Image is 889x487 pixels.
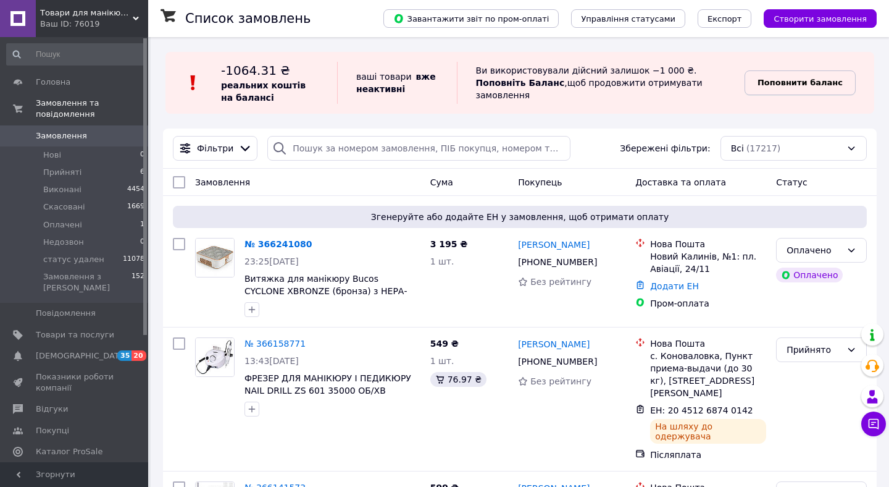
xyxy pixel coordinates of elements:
[195,177,250,187] span: Замовлення
[195,238,235,277] a: Фото товару
[650,281,699,291] a: Додати ЕН
[131,350,146,361] span: 20
[40,19,148,30] div: Ваш ID: 76019
[36,98,148,120] span: Замовлення та повідомлення
[117,350,131,361] span: 35
[764,9,877,28] button: Створити замовлення
[36,404,68,415] span: Відгуки
[707,14,742,23] span: Експорт
[131,271,144,294] span: 152
[36,308,96,319] span: Повідомлення
[221,63,290,78] span: -1064.31 ₴
[43,254,104,265] span: статус удален
[698,9,752,28] button: Експорт
[43,237,84,248] span: Недозвон
[758,78,843,87] b: Поповнити баланс
[197,142,233,155] span: Фільтри
[43,167,81,178] span: Прийняті
[244,239,312,249] a: № 366241080
[127,201,144,213] span: 1669
[196,239,234,277] img: Фото товару
[244,339,306,349] a: № 366158771
[140,219,144,231] span: 1
[650,449,766,461] div: Післяплата
[571,9,685,28] button: Управління статусами
[430,256,454,266] span: 1 шт.
[776,268,843,282] div: Оплачено
[40,7,133,19] span: Товари для манікюра та педикюра kbeauty.com.ua
[36,371,114,394] span: Показники роботи компанії
[731,142,744,155] span: Всі
[36,446,102,457] span: Каталог ProSale
[43,184,81,195] span: Виконані
[43,201,85,213] span: Скасовані
[140,167,144,178] span: 6
[751,13,877,23] a: Створити замовлення
[457,62,745,104] div: Ви використовували дійсний залишок −1 000 ₴. , щоб продовжити отримувати замовлення
[244,373,411,408] a: ФРЕЗЕР ДЛЯ МАНІКЮРУ І ПЕДИКЮРУ NAIL DRILL ZS 601 35000 ОБ/ХВ (БІЛИЙ)
[430,356,454,366] span: 1 шт.
[650,238,766,250] div: Нова Пошта
[746,143,780,153] span: (17217)
[650,337,766,350] div: Нова Пошта
[620,142,710,155] span: Збережені фільтри:
[244,256,299,266] span: 23:25[DATE]
[430,339,459,349] span: 549 ₴
[178,211,862,223] span: Згенеруйте або додайте ЕН у замовлення, щоб отримати оплату
[787,343,841,357] div: Прийнято
[745,70,856,95] a: Поповнити баланс
[787,244,841,257] div: Оплачено
[221,80,306,103] b: реальних коштів на балансі
[515,353,599,370] div: [PHONE_NUMBER]
[43,219,82,231] span: Оплачені
[36,329,114,341] span: Товари та послуги
[430,372,486,387] div: 76.97 ₴
[650,350,766,399] div: с. Коноваловка, Пункт приема-выдачи (до 30 кг), [STREET_ADDRESS][PERSON_NAME]
[518,239,590,251] a: [PERSON_NAME]
[515,253,599,271] div: [PHONE_NUMBER]
[123,254,144,265] span: 11078
[776,177,808,187] span: Статус
[650,297,766,310] div: Пром-оплата
[196,338,234,376] img: Фото товару
[581,14,675,23] span: Управління статусами
[635,177,726,187] span: Доставка та оплата
[43,150,61,161] span: Нові
[518,338,590,350] a: [PERSON_NAME]
[184,74,202,92] img: :exclamation:
[393,13,549,24] span: Завантажити звіт по пром-оплаті
[244,356,299,366] span: 13:43[DATE]
[6,43,146,66] input: Пошук
[650,250,766,275] div: Новий Калинів, №1: пл. Авіації, 24/11
[430,177,453,187] span: Cума
[195,337,235,377] a: Фото товару
[127,184,144,195] span: 4454
[518,177,562,187] span: Покупець
[650,419,766,444] div: На шляху до одержувача
[36,77,70,88] span: Головна
[43,271,131,294] span: Замовлення з [PERSON_NAME]
[36,350,127,362] span: [DEMOGRAPHIC_DATA]
[185,11,311,26] h1: Список замовлень
[383,9,559,28] button: Завантажити звіт по пром-оплаті
[267,136,570,161] input: Пошук за номером замовлення, ПІБ покупця, номером телефону, Email, номером накладної
[530,376,591,386] span: Без рейтингу
[244,274,407,308] a: Витяжка для манікюру Bucos CYCLONE XBRONZE (бронза) з НЕРА-фільтром, 60 Вт, 4500 об/хв.
[140,150,144,161] span: 0
[650,405,753,415] span: ЕН: 20 4512 6874 0142
[337,62,457,104] div: ваші товари
[861,412,886,436] button: Чат з покупцем
[36,130,87,142] span: Замовлення
[530,277,591,287] span: Без рейтингу
[476,78,565,88] b: Поповніть Баланс
[140,237,144,248] span: 0
[774,14,867,23] span: Створити замовлення
[430,239,468,249] span: 3 195 ₴
[36,425,69,436] span: Покупці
